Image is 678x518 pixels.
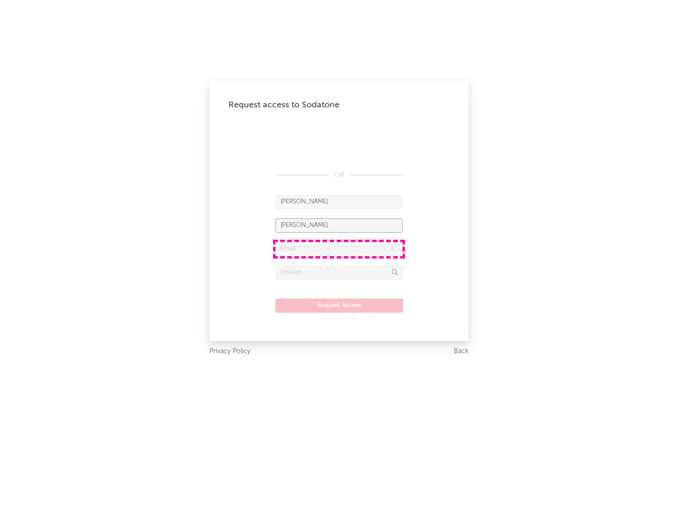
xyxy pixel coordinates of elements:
[275,242,403,256] input: Email
[275,195,403,209] input: First Name
[210,346,250,357] a: Privacy Policy
[275,299,403,313] button: Request Access
[275,219,403,233] input: Last Name
[275,170,403,181] div: OR
[275,266,403,280] input: Division
[454,346,468,357] a: Back
[228,99,450,111] div: Request access to Sodatone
